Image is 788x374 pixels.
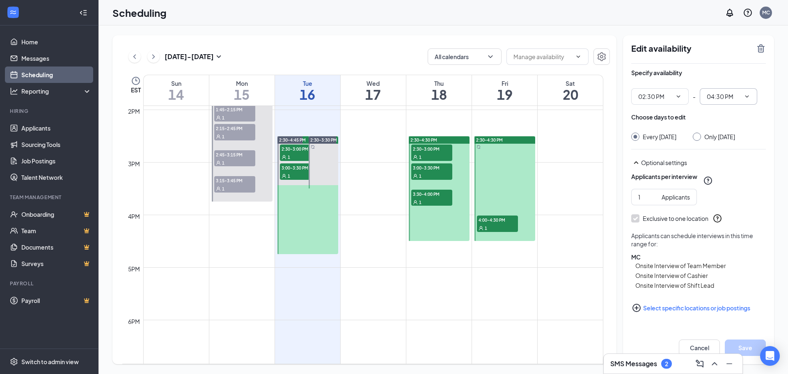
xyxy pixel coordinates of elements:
div: Mon [209,79,275,87]
svg: ChevronDown [675,93,682,100]
span: 2:30-4:30 PM [410,137,437,143]
button: ComposeMessage [693,357,706,370]
a: TeamCrown [21,223,92,239]
div: Only [DATE] [704,133,735,141]
div: Choose days to edit [631,113,686,121]
div: 5pm [126,264,142,273]
div: 3pm [126,159,142,168]
svg: User [216,115,221,120]
div: MC [631,253,766,261]
svg: Collapse [79,9,87,17]
h1: 20 [538,87,603,101]
span: 1 [419,200,421,205]
span: 2:15-2:45 PM [214,124,255,132]
div: Applicants [662,193,690,202]
span: 1 [222,134,224,140]
a: September 18, 2025 [406,75,472,106]
svg: User [282,174,286,179]
div: Exclusive to one location [643,214,708,223]
svg: User [413,200,418,205]
svg: User [216,161,221,165]
svg: Clock [131,76,141,86]
h3: [DATE] - [DATE] [165,52,214,61]
a: September 16, 2025 [275,75,340,106]
h1: Scheduling [112,6,167,20]
svg: Settings [597,52,607,62]
span: 4:00-4:30 PM [477,216,518,224]
span: 3:30-4:00 PM [411,190,452,198]
span: 2:30-3:00 PM [280,145,321,153]
svg: User [413,174,418,179]
svg: QuestionInfo [743,8,753,18]
div: 2 [665,360,668,367]
svg: ComposeMessage [695,359,705,369]
div: 6pm [126,317,142,326]
button: ChevronRight [147,50,160,63]
div: Switch to admin view [21,358,79,366]
button: Cancel [679,340,720,356]
div: Fri [472,79,537,87]
a: Sourcing Tools [21,136,92,153]
button: ChevronLeft [128,50,141,63]
a: Scheduling [21,67,92,83]
svg: Notifications [725,8,735,18]
svg: Sync [311,145,315,149]
div: - [631,88,766,105]
a: September 20, 2025 [538,75,603,106]
a: Messages [21,50,92,67]
svg: ChevronDown [744,93,750,100]
span: EST [131,86,141,94]
svg: QuestionInfo [703,176,713,186]
svg: SmallChevronUp [631,158,641,167]
h1: 17 [341,87,406,101]
svg: Minimize [724,359,734,369]
a: September 17, 2025 [341,75,406,106]
div: Applicants can schedule interviews in this time range for: [631,232,766,248]
svg: ChevronUp [710,359,719,369]
div: Sun [144,79,209,87]
div: Team Management [10,194,90,201]
div: 4pm [126,212,142,221]
span: 2:30-4:45 PM [279,137,306,143]
span: 1 [288,154,290,160]
h2: Edit availability [631,44,751,53]
div: Thu [406,79,472,87]
div: Hiring [10,108,90,115]
button: Settings [593,48,610,65]
span: Onsite Interview of Team Member [635,261,766,270]
div: Specify availability [631,69,682,77]
div: Reporting [21,87,92,95]
svg: User [282,155,286,160]
div: Tue [275,79,340,87]
div: Wed [341,79,406,87]
a: OnboardingCrown [21,206,92,223]
button: All calendarsChevronDown [428,48,502,65]
a: September 14, 2025 [144,75,209,106]
svg: ChevronRight [149,52,158,62]
button: Minimize [723,357,736,370]
svg: PlusCircle [632,303,641,313]
a: Talent Network [21,169,92,186]
svg: ChevronLeft [131,52,139,62]
span: 2:30-3:00 PM [411,145,452,153]
svg: ChevronDown [575,53,582,60]
h1: 18 [406,87,472,101]
svg: Analysis [10,87,18,95]
span: 3:00-3:30 PM [411,163,452,172]
svg: User [216,134,221,139]
span: Onsite Interview of Shift Lead [635,281,766,290]
div: Optional settings [641,158,766,167]
svg: WorkstreamLogo [9,8,17,16]
svg: QuestionInfo [712,213,722,223]
span: 1 [222,186,224,192]
span: 3:00-3:30 PM [280,163,321,172]
span: 1 [485,225,487,231]
div: Payroll [10,280,90,287]
div: Optional settings [631,158,766,167]
span: 1 [419,154,421,160]
span: Onsite Interview of Cashier [635,271,766,280]
a: PayrollCrown [21,292,92,309]
svg: User [479,226,483,231]
svg: User [413,155,418,160]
